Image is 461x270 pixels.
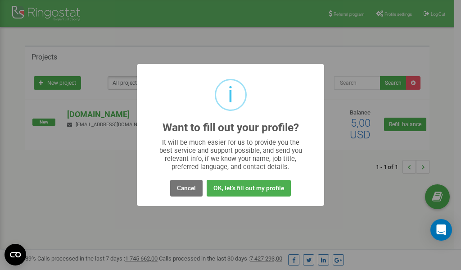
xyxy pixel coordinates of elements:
div: i [228,80,233,110]
h2: Want to fill out your profile? [163,122,299,134]
button: OK, let's fill out my profile [207,180,291,197]
div: Open Intercom Messenger [430,219,452,241]
button: Cancel [170,180,203,197]
button: Open CMP widget [5,244,26,265]
div: It will be much easier for us to provide you the best service and support possible, and send you ... [155,138,307,171]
